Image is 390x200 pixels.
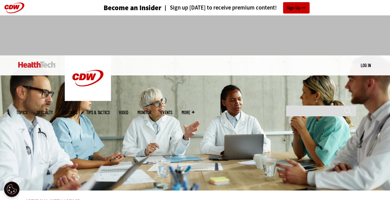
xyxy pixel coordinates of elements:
a: MonITor [138,110,151,115]
span: More [182,110,195,115]
button: Open Preferences [4,182,19,197]
a: CDW [65,96,111,102]
a: Events [161,110,172,115]
a: Log in [361,62,371,68]
a: Features [62,110,77,115]
a: Sign Up [283,2,310,14]
img: Home [65,55,111,101]
a: Sign up [DATE] to receive premium content! [162,5,277,11]
div: Cookie Settings [4,182,19,197]
a: Tips & Tactics [86,110,110,115]
img: Home [18,62,55,68]
a: Video [119,110,128,115]
h3: Become an Insider [104,4,162,11]
div: User menu [361,62,371,69]
span: Topics [16,110,27,115]
span: Specialty [37,110,53,115]
iframe: advertisement [83,22,307,49]
a: Become an Insider [80,4,162,11]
